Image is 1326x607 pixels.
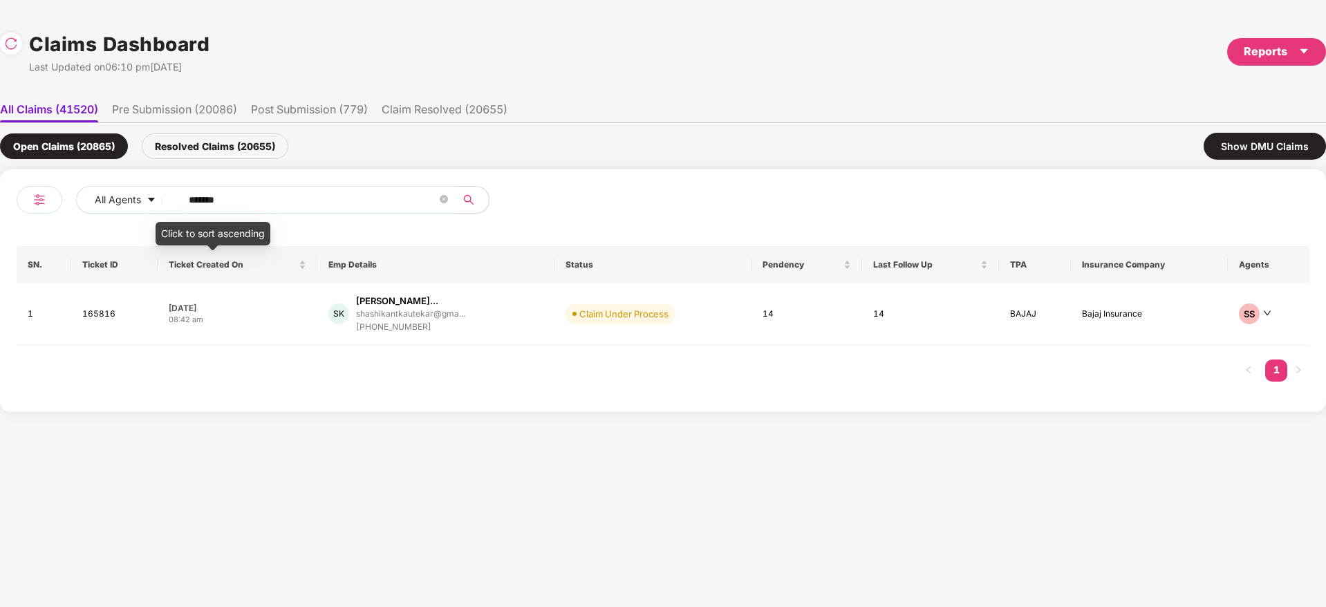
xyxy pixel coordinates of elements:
td: 1 [17,283,71,346]
td: BAJAJ [999,283,1071,346]
span: close-circle [440,194,448,207]
li: Pre Submission (20086) [112,102,237,122]
div: shashikantkautekar@gma... [356,309,465,318]
li: 1 [1265,359,1287,382]
td: 14 [862,283,999,346]
th: Agents [1228,246,1309,283]
th: Status [554,246,751,283]
span: All Agents [95,192,141,207]
div: SK [328,303,349,324]
span: Ticket Created On [169,259,296,270]
span: Last Follow Up [873,259,978,270]
th: Emp Details [317,246,554,283]
span: caret-down [1298,46,1309,57]
th: TPA [999,246,1071,283]
div: [DATE] [169,302,306,314]
span: caret-down [147,195,156,206]
th: Last Follow Up [862,246,999,283]
div: Resolved Claims (20655) [142,133,288,159]
div: SS [1239,303,1260,324]
span: close-circle [440,195,448,203]
img: svg+xml;base64,PHN2ZyB4bWxucz0iaHR0cDovL3d3dy53My5vcmcvMjAwMC9zdmciIHdpZHRoPSIyNCIgaGVpZ2h0PSIyNC... [31,192,48,208]
div: [PHONE_NUMBER] [356,321,465,334]
h1: Claims Dashboard [29,29,209,59]
div: Show DMU Claims [1204,133,1326,160]
th: Ticket ID [71,246,158,283]
span: down [1263,309,1271,317]
span: left [1244,366,1253,374]
li: Next Page [1287,359,1309,382]
td: 165816 [71,283,158,346]
li: Claim Resolved (20655) [382,102,507,122]
button: All Agentscaret-down [76,186,186,214]
div: 08:42 am [169,314,306,326]
div: [PERSON_NAME]... [356,295,438,308]
a: 1 [1265,359,1287,380]
div: Click to sort ascending [156,222,270,245]
th: Insurance Company [1071,246,1228,283]
div: Claim Under Process [579,307,669,321]
th: Pendency [751,246,862,283]
button: search [455,186,489,214]
button: right [1287,359,1309,382]
td: 14 [751,283,862,346]
span: search [455,194,482,205]
span: right [1294,366,1302,374]
li: Previous Page [1238,359,1260,382]
th: SN. [17,246,71,283]
div: Last Updated on 06:10 pm[DATE] [29,59,209,75]
button: left [1238,359,1260,382]
li: Post Submission (779) [251,102,368,122]
img: svg+xml;base64,PHN2ZyBpZD0iUmVsb2FkLTMyeDMyIiB4bWxucz0iaHR0cDovL3d3dy53My5vcmcvMjAwMC9zdmciIHdpZH... [4,37,18,50]
td: Bajaj Insurance [1071,283,1228,346]
span: Pendency [763,259,841,270]
div: Reports [1244,43,1309,60]
th: Ticket Created On [158,246,317,283]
